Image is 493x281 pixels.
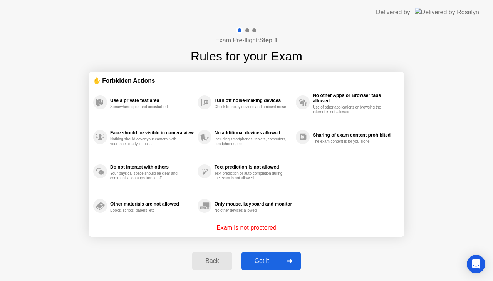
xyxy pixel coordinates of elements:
[215,208,287,213] div: No other devices allowed
[110,208,183,213] div: Books, scripts, papers, etc
[110,137,183,146] div: Nothing should cover your camera, with your face clearly in focus
[192,252,232,270] button: Back
[110,130,194,135] div: Face should be visible in camera view
[259,37,278,43] b: Step 1
[215,201,292,207] div: Only mouse, keyboard and monitor
[110,201,194,207] div: Other materials are not allowed
[313,132,396,138] div: Sharing of exam content prohibited
[215,98,292,103] div: Turn off noise-making devices
[313,105,386,114] div: Use of other applications or browsing the internet is not allowed
[110,171,183,181] div: Your physical space should be clear and communication apps turned off
[110,98,194,103] div: Use a private test area
[93,76,400,85] div: ✋ Forbidden Actions
[110,164,194,170] div: Do not interact with others
[215,171,287,181] div: Text prediction or auto-completion during the exam is not allowed
[110,105,183,109] div: Somewhere quiet and undisturbed
[215,130,292,135] div: No additional devices allowed
[215,105,287,109] div: Check for noisy devices and ambient noise
[244,258,280,264] div: Got it
[467,255,485,273] div: Open Intercom Messenger
[215,36,278,45] h4: Exam Pre-flight:
[191,47,302,65] h1: Rules for your Exam
[195,258,230,264] div: Back
[215,164,292,170] div: Text prediction is not allowed
[313,139,386,144] div: The exam content is for you alone
[241,252,301,270] button: Got it
[313,93,396,104] div: No other Apps or Browser tabs allowed
[216,223,277,232] p: Exam is not proctored
[215,137,287,146] div: Including smartphones, tablets, computers, headphones, etc.
[376,8,410,17] div: Delivered by
[415,8,479,17] img: Delivered by Rosalyn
